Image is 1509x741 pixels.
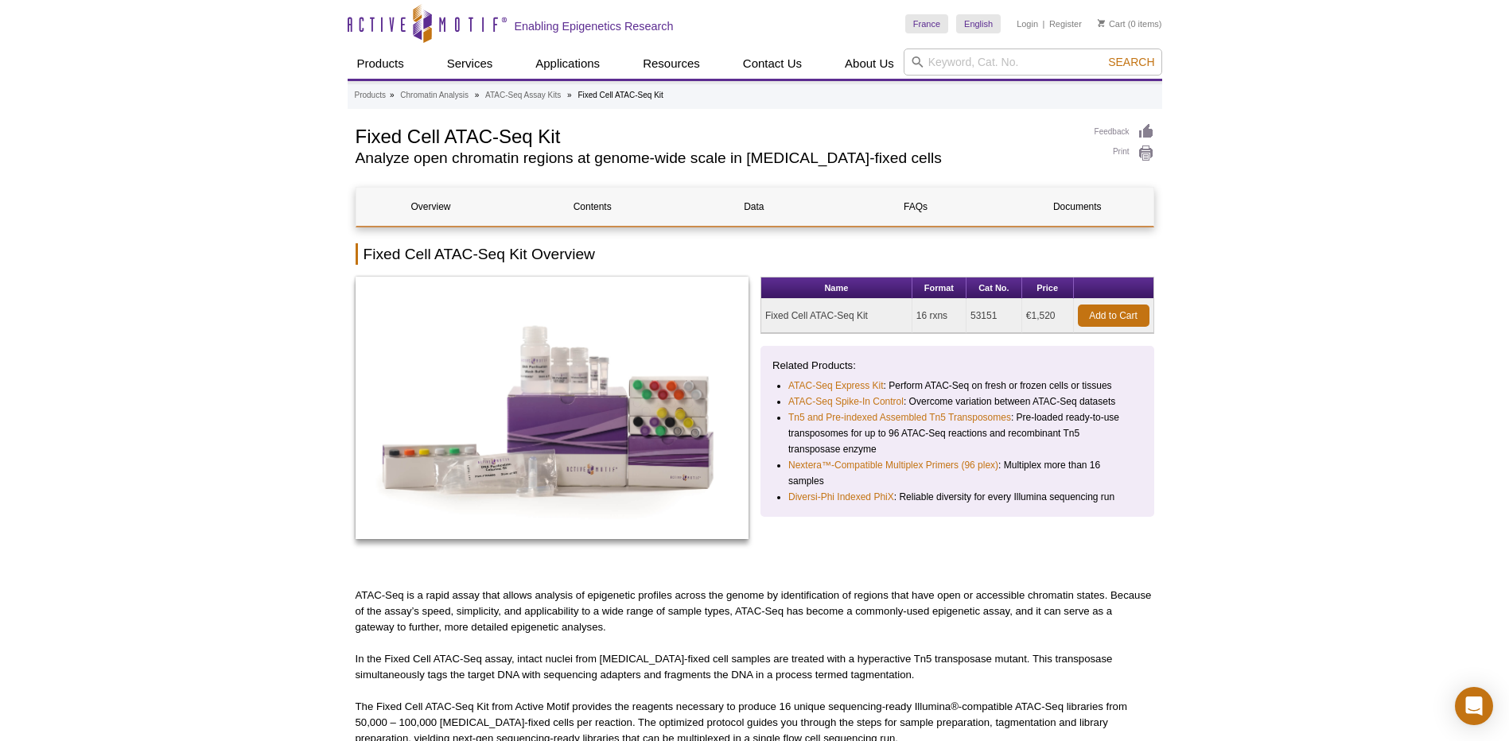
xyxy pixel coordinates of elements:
a: ATAC-Seq Spike-In Control [788,394,904,409]
img: Your Cart [1098,19,1105,27]
h2: Fixed Cell ATAC-Seq Kit Overview [356,243,1154,265]
td: 16 rxns [912,299,966,333]
h2: Enabling Epigenetics Research [515,19,674,33]
a: ATAC-Seq Express Kit [788,378,884,394]
a: Chromatin Analysis [400,88,469,103]
p: Related Products: [772,358,1142,374]
a: Applications [526,48,609,79]
a: Tn5 and Pre-indexed Assembled Tn5 Transposomes [788,409,1011,425]
span: Search [1108,56,1154,68]
li: : Pre-loaded ready-to-use transposomes for up to 96 ATAC-Seq reactions and recombinant Tn5 transp... [788,409,1128,457]
a: English [956,14,1001,33]
a: FAQs [841,188,990,226]
li: » [567,91,572,99]
li: (0 items) [1098,14,1162,33]
div: Open Intercom Messenger [1455,687,1493,725]
a: Services [438,48,503,79]
a: Diversi-Phi Indexed PhiX [788,489,894,505]
a: Products [348,48,414,79]
input: Keyword, Cat. No. [904,48,1162,76]
a: Nextera™-Compatible Multiplex Primers (96 plex) [788,457,998,473]
a: Data [679,188,829,226]
a: Documents [1002,188,1152,226]
a: Feedback [1095,123,1154,141]
a: Register [1049,18,1082,29]
th: Name [761,277,912,299]
li: | [1043,14,1045,33]
li: : Overcome variation between ATAC-Seq datasets [788,394,1128,409]
h1: Fixed Cell ATAC-Seq Kit [356,123,1079,147]
p: ATAC-Seq is a rapid assay that allows analysis of epigenetic profiles across the genome by identi... [356,588,1154,635]
li: Fixed Cell ATAC-Seq Kit [578,91,663,99]
th: Price [1022,277,1074,299]
a: Login [1017,18,1038,29]
a: Products [355,88,386,103]
li: : Multiplex more than 16 samples [788,457,1128,489]
button: Search [1103,55,1159,69]
a: Overview [356,188,506,226]
h2: Analyze open chromatin regions at genome-wide scale in [MEDICAL_DATA]-fixed cells [356,151,1079,165]
a: France [905,14,948,33]
li: : Reliable diversity for every Illumina sequencing run [788,489,1128,505]
li: : Perform ATAC-Seq on fresh or frozen cells or tissues [788,378,1128,394]
td: €1,520 [1022,299,1074,333]
td: 53151 [966,299,1022,333]
a: About Us [835,48,904,79]
a: ATAC-Seq Assay Kits [485,88,561,103]
a: Print [1095,145,1154,162]
th: Format [912,277,966,299]
li: » [390,91,395,99]
a: Contents [518,188,667,226]
a: Contact Us [733,48,811,79]
img: CUT&Tag-IT Assay Kit - Tissue [356,277,749,539]
li: » [475,91,480,99]
th: Cat No. [966,277,1022,299]
td: Fixed Cell ATAC-Seq Kit [761,299,912,333]
a: Resources [633,48,710,79]
a: Add to Cart [1078,305,1149,327]
p: In the Fixed Cell ATAC-Seq assay, intact nuclei from [MEDICAL_DATA]-fixed cell samples are treate... [356,651,1154,683]
a: Cart [1098,18,1126,29]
